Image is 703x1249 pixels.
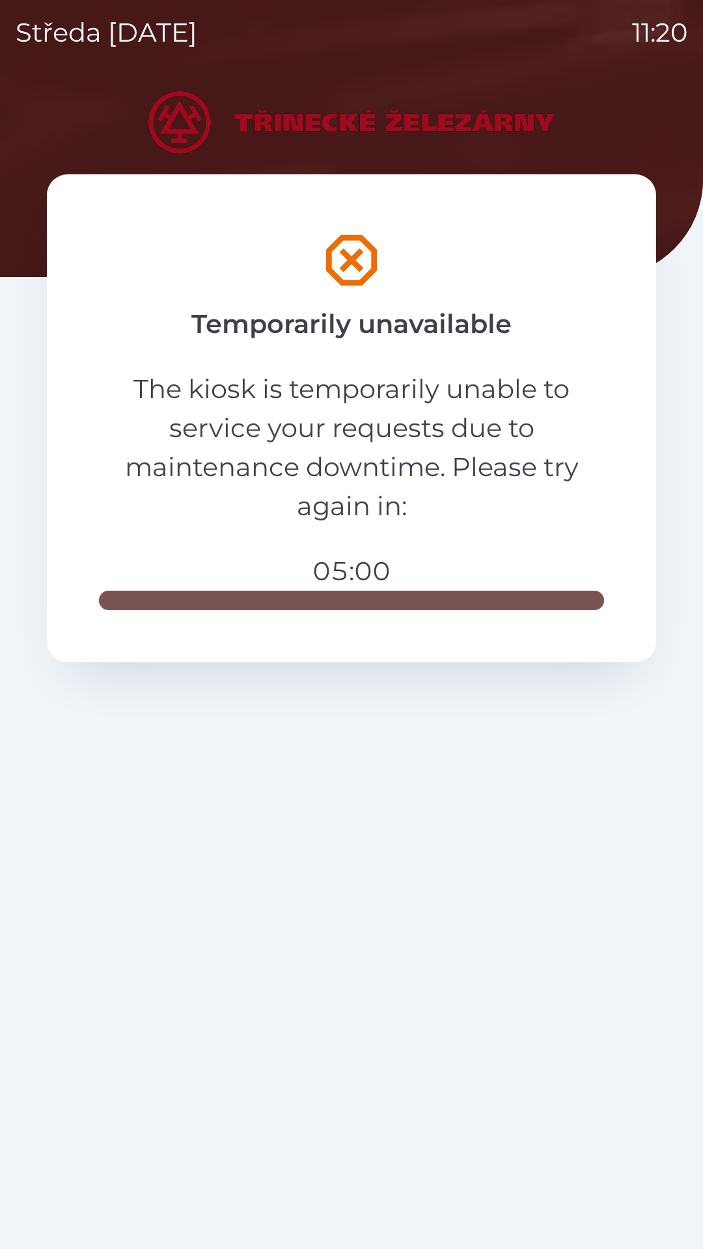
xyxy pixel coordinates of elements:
p: Temporarily unavailable [191,304,512,343]
p: 11:20 [632,13,687,52]
p: středa [DATE] [16,13,197,52]
p: The kiosk is temporarily unable to service your requests due to maintenance downtime. Please try ... [99,369,604,526]
p: 05:00 [99,552,604,591]
img: Logo [47,91,656,154]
